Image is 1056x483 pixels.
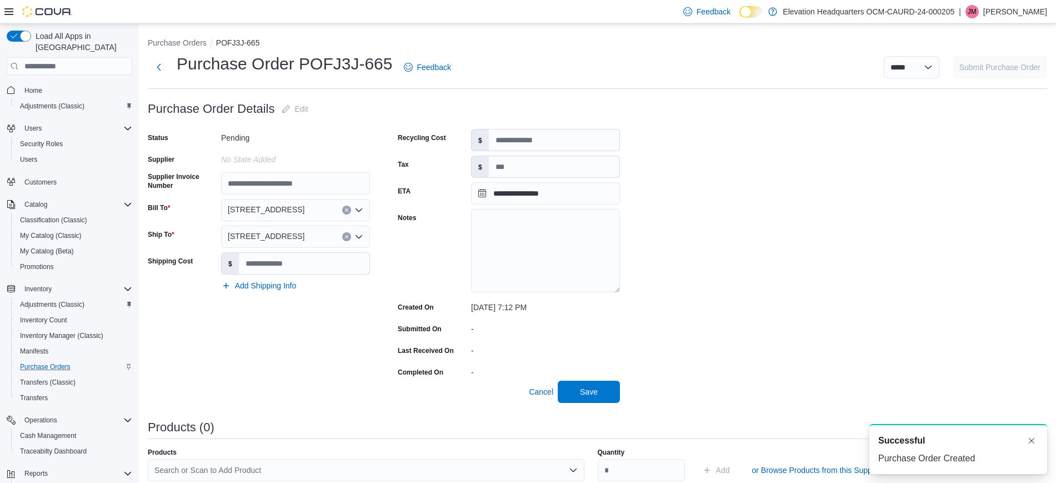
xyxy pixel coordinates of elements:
[698,459,734,481] button: Add
[20,198,52,211] button: Catalog
[739,6,763,18] input: Dark Mode
[16,99,132,113] span: Adjustments (Classic)
[20,83,132,97] span: Home
[471,298,620,312] div: [DATE] 7:12 PM
[11,428,137,444] button: Cash Management
[11,297,137,312] button: Adjustments (Classic)
[24,416,57,425] span: Operations
[22,6,72,17] img: Cova
[20,282,132,296] span: Inventory
[16,329,108,342] a: Inventory Manager (Classic)
[752,465,883,476] span: or Browse Products from this Supplier
[16,245,132,258] span: My Catalog (Beta)
[148,155,174,164] label: Supplier
[20,394,48,402] span: Transfers
[148,203,170,212] label: Bill To
[20,362,71,371] span: Purchase Orders
[20,316,67,325] span: Inventory Count
[748,459,887,481] button: or Browse Products from this Supplier
[148,448,177,457] label: Products
[716,465,730,476] span: Add
[16,137,67,151] a: Security Roles
[24,124,42,133] span: Users
[2,466,137,481] button: Reports
[148,56,170,78] button: Next
[417,62,451,73] span: Feedback
[2,174,137,190] button: Customers
[1025,434,1038,447] button: Dismiss toast
[148,133,168,142] label: Status
[16,429,132,442] span: Cash Management
[11,390,137,406] button: Transfers
[20,140,63,148] span: Security Roles
[20,176,61,189] a: Customers
[2,412,137,428] button: Operations
[398,303,434,312] label: Created On
[148,257,193,266] label: Shipping Cost
[222,253,239,274] label: $
[20,155,37,164] span: Users
[24,469,48,478] span: Reports
[20,102,84,111] span: Adjustments (Classic)
[228,230,304,243] span: [STREET_ADDRESS]
[20,300,84,309] span: Adjustments (Classic)
[11,375,137,390] button: Transfers (Classic)
[20,378,76,387] span: Transfers (Classic)
[148,37,1047,51] nav: An example of EuiBreadcrumbs
[20,414,132,427] span: Operations
[16,245,78,258] a: My Catalog (Beta)
[20,467,52,480] button: Reports
[221,151,370,164] div: No State added
[16,229,132,242] span: My Catalog (Classic)
[471,364,620,377] div: -
[16,345,132,358] span: Manifests
[20,247,74,256] span: My Catalog (Beta)
[11,444,137,459] button: Traceabilty Dashboard
[398,160,409,169] label: Tax
[2,281,137,297] button: Inventory
[24,285,52,293] span: Inventory
[398,133,446,142] label: Recycling Cost
[148,230,174,239] label: Ship To
[471,320,620,333] div: -
[221,129,370,142] div: Pending
[16,153,132,166] span: Users
[472,156,489,177] label: $
[235,280,297,291] span: Add Shipping Info
[342,232,351,241] button: Clear input
[11,328,137,343] button: Inventory Manager (Classic)
[558,381,620,403] button: Save
[398,346,454,355] label: Last Received On
[16,229,86,242] a: My Catalog (Classic)
[471,182,620,205] input: Press the down key to open a popover containing a calendar.
[20,84,47,97] a: Home
[399,56,456,78] a: Feedback
[16,99,89,113] a: Adjustments (Classic)
[148,38,207,47] button: Purchase Orders
[20,431,76,440] span: Cash Management
[16,313,72,327] a: Inventory Count
[11,359,137,375] button: Purchase Orders
[20,216,87,225] span: Classification (Classic)
[24,200,47,209] span: Catalog
[598,448,625,457] label: Quantity
[953,56,1047,78] button: Submit Purchase Order
[878,434,925,447] span: Successful
[398,187,411,196] label: ETA
[16,298,89,311] a: Adjustments (Classic)
[354,206,363,215] button: Open list of options
[398,325,442,333] label: Submitted On
[965,5,979,18] div: Jhon Moncada
[16,260,58,273] a: Promotions
[878,434,1038,447] div: Notification
[177,53,393,75] h1: Purchase Order POFJ3J-665
[11,98,137,114] button: Adjustments (Classic)
[11,343,137,359] button: Manifests
[16,391,52,405] a: Transfers
[783,5,954,18] p: Elevation Headquarters OCM-CAURD-24-000205
[20,262,54,271] span: Promotions
[16,445,91,458] a: Traceabilty Dashboard
[16,429,81,442] a: Cash Management
[11,312,137,328] button: Inventory Count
